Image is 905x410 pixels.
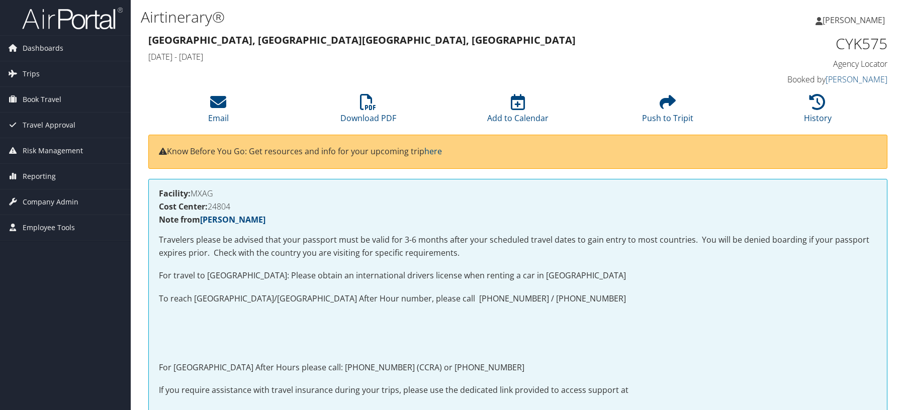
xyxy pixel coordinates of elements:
[23,138,83,163] span: Risk Management
[159,202,877,211] h4: 24804
[159,188,191,199] strong: Facility:
[642,99,693,124] a: Push to Tripit
[148,51,699,62] h4: [DATE] - [DATE]
[816,5,895,35] a: [PERSON_NAME]
[159,384,877,397] p: If you require assistance with travel insurance during your trips, please use the dedicated link ...
[23,164,56,189] span: Reporting
[141,7,644,28] h1: Airtinerary®
[23,113,75,138] span: Travel Approval
[200,214,265,225] a: [PERSON_NAME]
[804,99,832,124] a: History
[714,74,887,85] h4: Booked by
[159,361,877,374] p: For [GEOGRAPHIC_DATA] After Hours please call: [PHONE_NUMBER] (CCRA) or [PHONE_NUMBER]
[23,215,75,240] span: Employee Tools
[23,36,63,61] span: Dashboards
[23,87,61,112] span: Book Travel
[424,146,442,157] a: here
[487,99,549,124] a: Add to Calendar
[159,292,877,305] p: To reach [GEOGRAPHIC_DATA]/[GEOGRAPHIC_DATA] After Hour number, please call [PHONE_NUMBER] / [PHO...
[159,189,877,197] h4: MXAG
[714,33,887,54] h1: CYK575
[208,99,229,124] a: Email
[159,145,877,158] p: Know Before You Go: Get resources and info for your upcoming trip
[823,15,885,26] span: [PERSON_NAME]
[159,269,877,282] p: For travel to [GEOGRAPHIC_DATA]: Please obtain an international drivers license when renting a ca...
[23,61,40,86] span: Trips
[714,58,887,69] h4: Agency Locator
[23,189,78,215] span: Company Admin
[159,201,208,212] strong: Cost Center:
[148,33,576,47] strong: [GEOGRAPHIC_DATA], [GEOGRAPHIC_DATA] [GEOGRAPHIC_DATA], [GEOGRAPHIC_DATA]
[159,214,265,225] strong: Note from
[22,7,123,30] img: airportal-logo.png
[826,74,887,85] a: [PERSON_NAME]
[159,234,877,259] p: Travelers please be advised that your passport must be valid for 3-6 months after your scheduled ...
[340,99,396,124] a: Download PDF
